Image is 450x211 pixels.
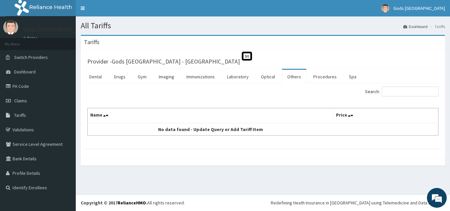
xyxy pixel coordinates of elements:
[23,27,92,33] p: Gods [GEOGRAPHIC_DATA]
[14,54,48,60] span: Switch Providers
[403,24,428,29] a: Dashboard
[81,200,147,206] strong: Copyright © 2017 .
[23,36,39,40] a: Online
[84,39,99,45] h3: Tariffs
[428,24,445,29] li: Tariffs
[222,70,254,84] a: Laboratory
[3,141,126,164] textarea: Type your message and hit 'Enter'
[88,123,333,136] td: No data found - Update Query or Add Tariff Item
[382,87,438,96] input: Search:
[256,70,280,84] a: Optical
[381,4,389,13] img: User Image
[118,200,146,206] a: RelianceHMO
[34,37,111,45] div: Chat with us now
[242,52,252,61] span: St
[109,70,131,84] a: Drugs
[38,64,91,130] span: We're online!
[333,108,438,123] th: Price
[14,112,26,118] span: Tariffs
[393,5,445,11] span: Gods [GEOGRAPHIC_DATA]
[81,21,445,30] h1: All Tariffs
[14,69,36,75] span: Dashboard
[12,33,27,49] img: d_794563401_company_1708531726252_794563401
[14,98,27,104] span: Claims
[84,70,107,84] a: Dental
[3,20,18,35] img: User Image
[271,199,445,206] div: Redefining Heath Insurance in [GEOGRAPHIC_DATA] using Telemedicine and Data Science!
[132,70,152,84] a: Gym
[365,87,438,96] label: Search:
[154,70,180,84] a: Imaging
[282,70,306,84] a: Others
[88,108,333,123] th: Name
[308,70,342,84] a: Procedures
[344,70,362,84] a: Spa
[108,3,124,19] div: Minimize live chat window
[181,70,220,84] a: Immunizations
[76,194,450,211] footer: All rights reserved.
[87,59,240,65] h3: Provider - Gods [GEOGRAPHIC_DATA] - [GEOGRAPHIC_DATA]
